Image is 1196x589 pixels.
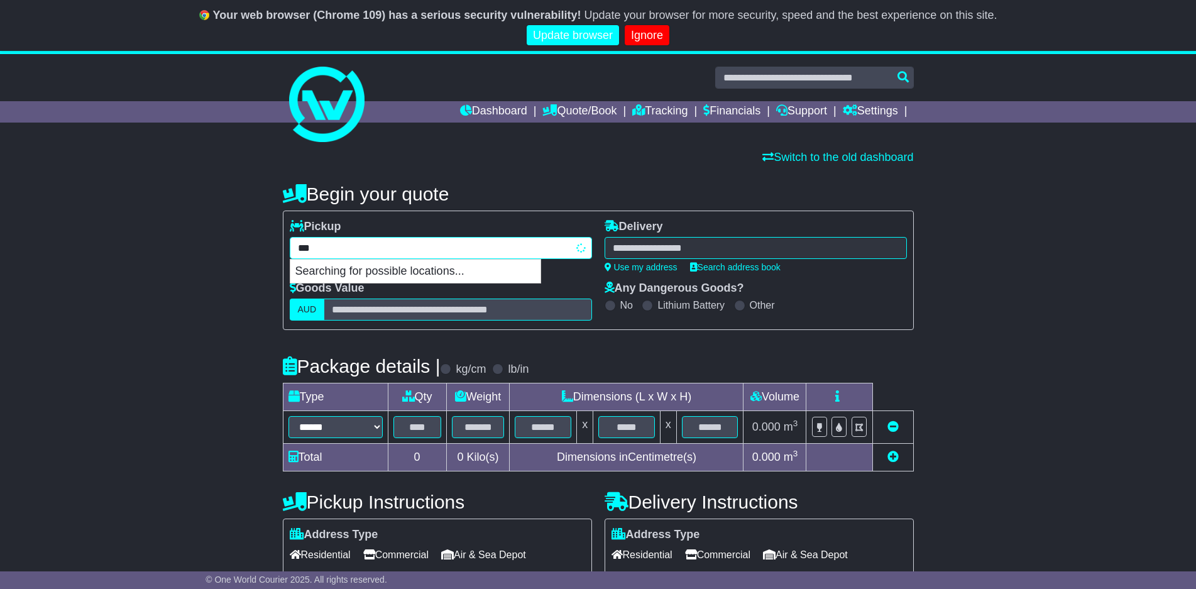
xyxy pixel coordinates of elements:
td: Total [283,444,388,471]
span: m [784,451,798,463]
label: Goods Value [290,282,365,295]
span: Residential [612,545,672,564]
label: Delivery [605,220,663,234]
td: x [660,411,676,444]
td: 0 [388,444,446,471]
h4: Delivery Instructions [605,492,914,512]
b: Your web browser (Chrome 109) has a serious security vulnerability! [213,9,581,21]
td: Weight [446,383,510,411]
span: 0.000 [752,421,781,433]
label: Any Dangerous Goods? [605,282,744,295]
span: Residential [290,545,351,564]
label: AUD [290,299,325,321]
a: Update browser [527,25,619,46]
span: Commercial [363,545,429,564]
a: Financials [703,101,760,123]
label: Pickup [290,220,341,234]
label: kg/cm [456,363,486,377]
td: Dimensions in Centimetre(s) [510,444,743,471]
a: Use my address [605,262,678,272]
td: Qty [388,383,446,411]
sup: 3 [793,419,798,428]
td: Dimensions (L x W x H) [510,383,743,411]
a: Add new item [887,451,899,463]
a: Dashboard [460,101,527,123]
a: Quote/Book [542,101,617,123]
label: Lithium Battery [657,299,725,311]
span: © One World Courier 2025. All rights reserved. [206,575,387,585]
a: Tracking [632,101,688,123]
span: 0 [457,451,463,463]
a: Search address book [690,262,781,272]
label: lb/in [508,363,529,377]
a: Support [776,101,827,123]
a: Switch to the old dashboard [762,151,913,163]
span: Commercial [685,545,750,564]
td: Type [283,383,388,411]
p: Searching for possible locations... [290,260,540,283]
typeahead: Please provide city [290,237,592,259]
td: x [577,411,593,444]
label: Address Type [612,528,700,542]
h4: Begin your quote [283,184,914,204]
label: No [620,299,633,311]
sup: 3 [793,449,798,458]
label: Other [750,299,775,311]
span: m [784,421,798,433]
span: Air & Sea Depot [763,545,848,564]
label: Address Type [290,528,378,542]
td: Kilo(s) [446,444,510,471]
h4: Package details | [283,356,441,377]
h4: Pickup Instructions [283,492,592,512]
td: Volume [743,383,806,411]
a: Ignore [625,25,669,46]
a: Settings [843,101,898,123]
a: Remove this item [887,421,899,433]
span: Update your browser for more security, speed and the best experience on this site. [584,9,997,21]
span: Air & Sea Depot [441,545,526,564]
span: 0.000 [752,451,781,463]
